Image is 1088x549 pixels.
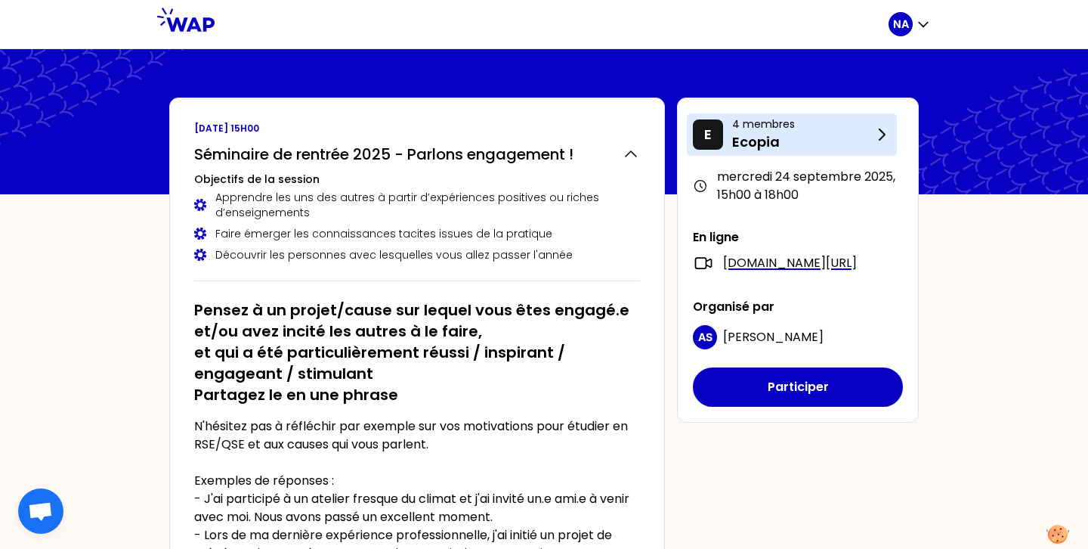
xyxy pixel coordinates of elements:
div: mercredi 24 septembre 2025 , 15h00 à 18h00 [693,168,903,204]
p: Ecopia [732,132,873,153]
div: Découvrir les personnes avec lesquelles vous allez passer l'année [194,247,640,262]
h2: Pensez à un projet/cause sur lequel vous êtes engagé.e et/ou avez incité les autres à le faire, e... [194,299,640,405]
p: NA [893,17,909,32]
p: Organisé par [693,298,903,316]
a: [DOMAIN_NAME][URL] [723,254,857,272]
button: Séminaire de rentrée 2025 - Parlons engagement ! [194,144,640,165]
p: 4 membres [732,116,873,132]
span: [PERSON_NAME] [723,328,824,346]
p: [DATE] 15h00 [194,123,640,135]
div: Faire émerger les connaissances tacites issues de la pratique [194,226,640,241]
h3: Objectifs de la session [194,172,640,187]
div: Apprendre les uns des autres à partir d’expériences positives ou riches d’enseignements [194,190,640,220]
button: NA [889,12,931,36]
div: Ouvrir le chat [18,489,63,534]
p: E [704,124,712,145]
button: Participer [693,368,903,407]
h2: Séminaire de rentrée 2025 - Parlons engagement ! [194,144,573,165]
p: En ligne [693,228,903,247]
p: AS [698,330,712,345]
